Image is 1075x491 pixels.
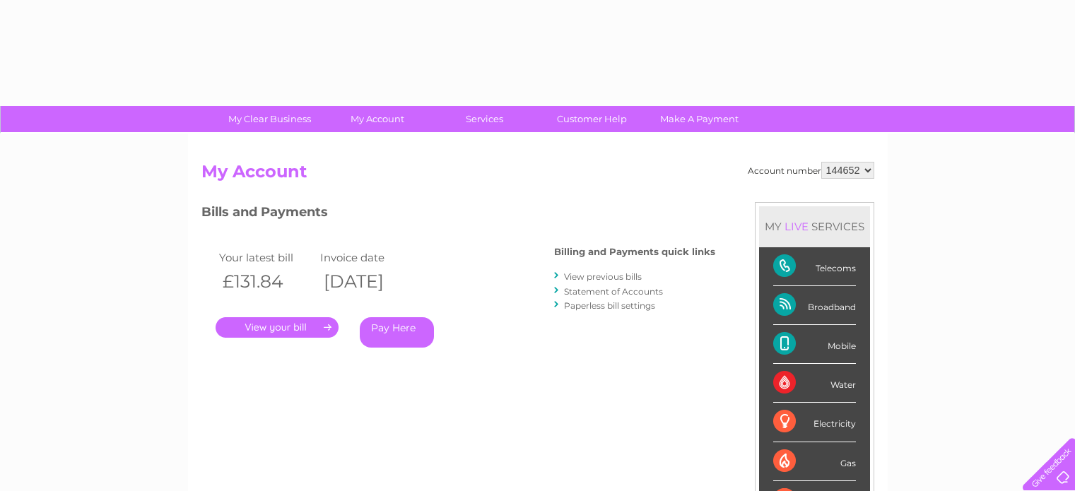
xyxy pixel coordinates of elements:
[360,317,434,348] a: Pay Here
[216,317,339,338] a: .
[773,364,856,403] div: Water
[782,220,811,233] div: LIVE
[211,106,328,132] a: My Clear Business
[773,325,856,364] div: Mobile
[554,247,715,257] h4: Billing and Payments quick links
[319,106,435,132] a: My Account
[564,271,642,282] a: View previous bills
[748,162,874,179] div: Account number
[426,106,543,132] a: Services
[216,267,317,296] th: £131.84
[564,286,663,297] a: Statement of Accounts
[216,248,317,267] td: Your latest bill
[201,162,874,189] h2: My Account
[534,106,650,132] a: Customer Help
[201,202,715,227] h3: Bills and Payments
[759,206,870,247] div: MY SERVICES
[317,267,418,296] th: [DATE]
[564,300,655,311] a: Paperless bill settings
[773,442,856,481] div: Gas
[773,286,856,325] div: Broadband
[317,248,418,267] td: Invoice date
[773,403,856,442] div: Electricity
[773,247,856,286] div: Telecoms
[641,106,758,132] a: Make A Payment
